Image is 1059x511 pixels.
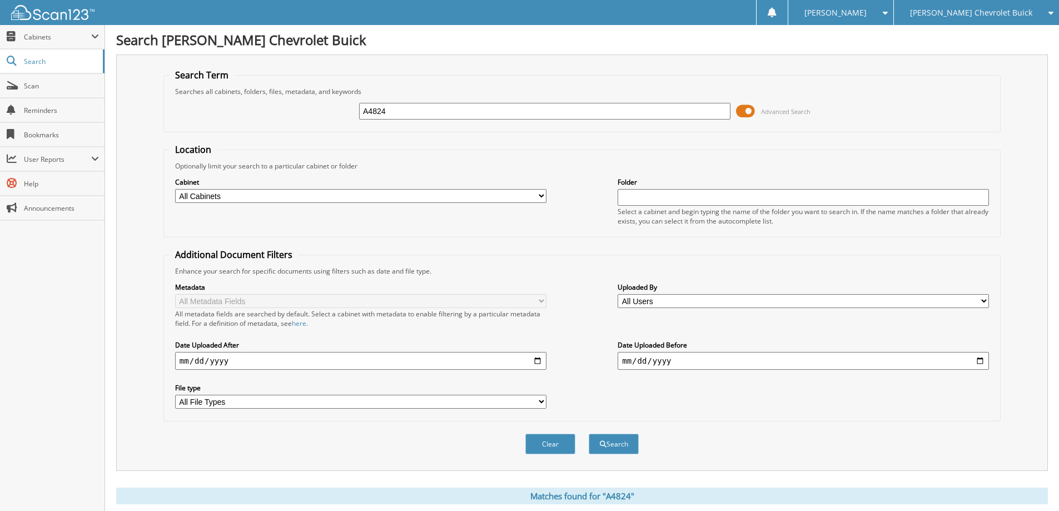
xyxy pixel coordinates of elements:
[170,87,995,96] div: Searches all cabinets, folders, files, metadata, and keywords
[116,31,1048,49] h1: Search [PERSON_NAME] Chevrolet Buick
[618,352,989,370] input: end
[175,309,546,328] div: All metadata fields are searched by default. Select a cabinet with metadata to enable filtering b...
[24,32,91,42] span: Cabinets
[910,9,1032,16] span: [PERSON_NAME] Chevrolet Buick
[804,9,867,16] span: [PERSON_NAME]
[170,69,234,81] legend: Search Term
[24,106,99,115] span: Reminders
[24,179,99,188] span: Help
[589,434,639,454] button: Search
[175,340,546,350] label: Date Uploaded After
[175,352,546,370] input: start
[116,488,1048,504] div: Matches found for "A4824"
[292,319,306,328] a: here
[170,161,995,171] div: Optionally limit your search to a particular cabinet or folder
[618,340,989,350] label: Date Uploaded Before
[24,81,99,91] span: Scan
[24,204,99,213] span: Announcements
[525,434,575,454] button: Clear
[175,383,546,393] label: File type
[175,282,546,292] label: Metadata
[618,177,989,187] label: Folder
[170,266,995,276] div: Enhance your search for specific documents using filters such as date and file type.
[618,282,989,292] label: Uploaded By
[24,155,91,164] span: User Reports
[170,249,298,261] legend: Additional Document Filters
[11,5,95,20] img: scan123-logo-white.svg
[175,177,546,187] label: Cabinet
[761,107,811,116] span: Advanced Search
[24,130,99,140] span: Bookmarks
[24,57,97,66] span: Search
[170,143,217,156] legend: Location
[618,207,989,226] div: Select a cabinet and begin typing the name of the folder you want to search in. If the name match...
